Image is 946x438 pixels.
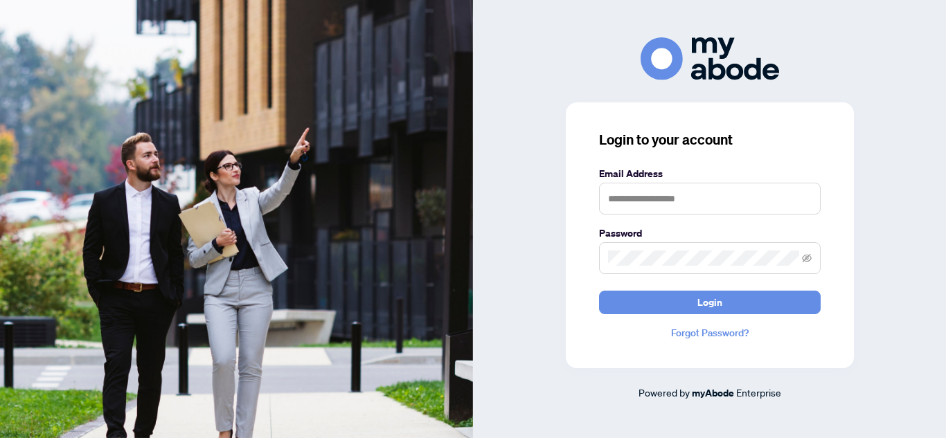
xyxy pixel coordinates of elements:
label: Password [599,226,821,241]
img: ma-logo [641,37,779,80]
span: Login [697,291,722,313]
h3: Login to your account [599,130,821,149]
a: myAbode [692,385,734,401]
button: Login [599,291,821,314]
label: Email Address [599,166,821,181]
span: eye-invisible [802,253,812,263]
span: Powered by [639,386,690,399]
span: Enterprise [736,386,781,399]
a: Forgot Password? [599,325,821,340]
